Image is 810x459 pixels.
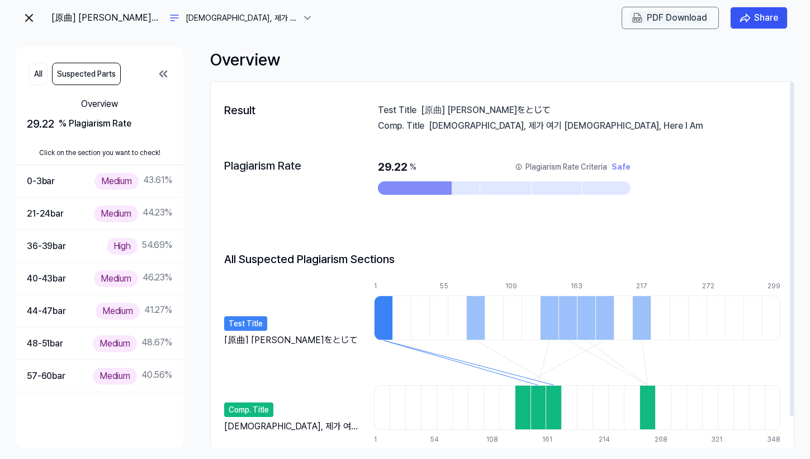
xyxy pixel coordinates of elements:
[94,173,172,189] div: 43.61 %
[630,11,709,25] button: PDF Download
[16,90,183,141] button: Overview29.22 % Plagiarism Rate
[374,281,392,291] div: 1
[768,281,780,291] div: 299
[224,316,267,331] div: Test Title
[754,11,778,25] div: Share
[599,434,614,444] div: 214
[612,159,631,175] div: Safe
[168,11,181,25] img: another title
[27,369,65,383] div: 57-60 bar
[702,281,721,291] div: 272
[374,434,390,444] div: 1
[96,303,140,319] div: Medium
[52,63,121,85] button: Suspected Parts
[486,434,502,444] div: 108
[27,207,64,221] div: 21-24 bar
[767,434,780,444] div: 348
[224,334,358,344] div: [原曲] [PERSON_NAME]をとじて
[27,336,63,351] div: 48-51 bar
[27,271,66,286] div: 40-43 bar
[94,270,172,287] div: 46.23 %
[224,420,363,433] div: [DEMOGRAPHIC_DATA], 제가 여기 [DEMOGRAPHIC_DATA], Here I Am
[107,238,138,254] div: High
[22,11,36,25] img: exit
[94,173,139,189] div: Medium
[525,159,607,175] div: Plagiarism Rate Criteria
[93,368,172,384] div: 40.56 %
[96,303,172,319] div: 41.27 %
[711,434,727,444] div: 321
[94,205,172,222] div: 44.23 %
[107,238,172,254] div: 54.69 %
[378,104,416,115] div: Test Title
[632,13,642,23] img: PDF Download
[27,174,55,189] div: 0-3 bar
[636,281,655,291] div: 217
[94,270,138,287] div: Medium
[740,12,751,24] img: share
[429,120,780,131] div: [DEMOGRAPHIC_DATA], 제가 여기 [DEMOGRAPHIC_DATA], Here I Am
[27,304,66,319] div: 44-47 bar
[514,162,523,171] img: information
[224,251,395,268] h2: All Suspected Plagiarism Sections
[94,205,138,222] div: Medium
[571,281,589,291] div: 163
[410,159,416,175] div: %
[210,47,794,72] div: Overview
[378,159,631,175] div: 29.22
[27,97,172,111] div: Overview
[186,12,297,24] div: [DEMOGRAPHIC_DATA], 제가 여기 [DEMOGRAPHIC_DATA], Here I Am
[378,120,424,131] div: Comp. Title
[505,281,524,291] div: 109
[59,117,131,130] div: % Plagiarism Rate
[655,434,670,444] div: 268
[93,335,172,352] div: 48.67 %
[542,434,558,444] div: 161
[224,402,273,417] div: Comp. Title
[224,159,324,174] div: Plagiarism Rate
[514,159,631,175] button: Plagiarism Rate CriteriaSafe
[421,104,780,115] div: [原曲] [PERSON_NAME]をとじて
[93,335,137,352] div: Medium
[51,11,163,25] div: [原曲] [PERSON_NAME]をとじて
[16,141,183,165] div: Click on the section you want to check!
[439,281,458,291] div: 55
[730,7,788,29] button: Share
[27,115,172,132] div: 29.22
[93,368,137,384] div: Medium
[27,239,66,254] div: 36-39 bar
[430,434,446,444] div: 54
[647,11,707,25] div: PDF Download
[29,63,48,85] button: All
